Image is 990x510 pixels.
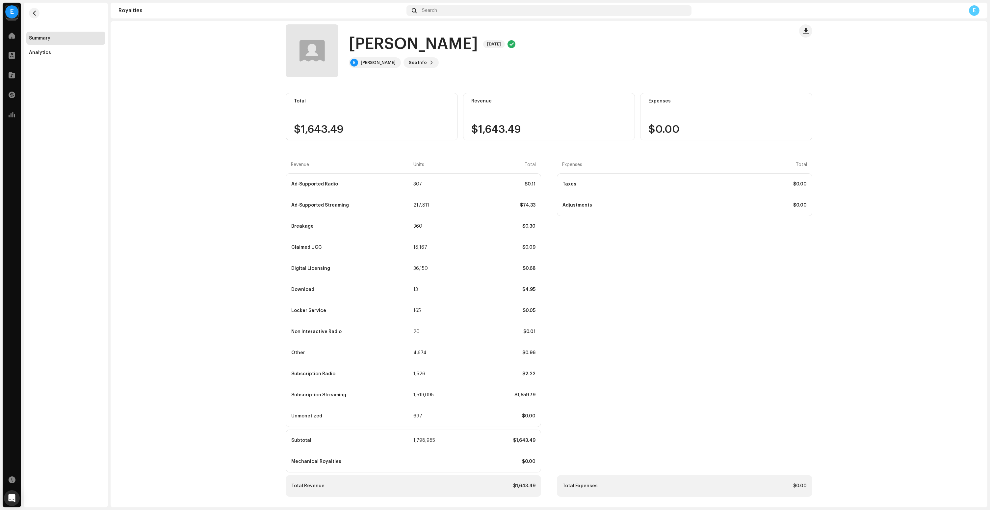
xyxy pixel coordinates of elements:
[562,182,684,187] div: Taxes
[350,59,358,67] div: E
[291,438,412,443] div: Subtotal
[463,93,635,140] re-o-card-value: Revenue
[291,182,412,187] div: Ad-Supported Radio
[413,266,437,271] div: 36,150
[439,438,535,443] div: $1,643.49
[291,203,412,208] div: Ad-Supported Streaming
[4,490,20,506] div: Open Intercom Messenger
[404,57,439,68] button: See Info
[439,203,535,208] div: $74.33
[291,308,412,313] div: Locker Service
[422,8,437,13] span: Search
[413,203,437,208] div: 217,811
[291,287,412,292] div: Download
[413,182,437,187] div: 307
[26,32,105,45] re-m-nav-item: Summary
[294,99,450,104] div: Total
[439,162,536,167] div: Total
[291,350,412,355] div: Other
[413,329,437,334] div: 20
[562,203,684,208] div: Adjustments
[439,308,535,313] div: $0.05
[413,224,437,229] div: 360
[413,413,437,419] div: 697
[291,245,412,250] div: Claimed UGC
[413,350,437,355] div: 4,674
[685,182,807,187] div: $0.00
[439,413,535,419] div: $0.00
[349,34,478,55] h1: [PERSON_NAME]
[685,483,807,489] div: $0.00
[291,162,412,167] div: Revenue
[413,371,437,377] div: 1,526
[439,392,535,398] div: $1,559.79
[439,287,535,292] div: $4.95
[685,162,807,167] div: Total
[409,56,427,69] span: See Info
[29,36,50,41] div: Summary
[640,93,812,140] re-o-card-value: Expenses
[439,266,535,271] div: $0.68
[291,392,412,398] div: Subscription Streaming
[413,438,437,443] div: 1,798,985
[439,245,535,250] div: $0.09
[5,5,18,18] div: E
[439,329,535,334] div: $0.01
[291,459,413,464] div: Mechanical Royalties
[118,8,404,13] div: Royalties
[414,483,535,489] div: $1,643.49
[413,245,437,250] div: 18,167
[562,483,684,489] div: Total Expenses
[291,266,412,271] div: Digital Licensing
[291,224,412,229] div: Breakage
[685,203,807,208] div: $0.00
[26,46,105,59] re-m-nav-item: Analytics
[439,182,535,187] div: $0.11
[969,5,979,16] div: E
[291,329,412,334] div: Non Interactive Radio
[413,308,437,313] div: 165
[471,99,627,104] div: Revenue
[439,350,535,355] div: $0.96
[361,60,396,65] div: [PERSON_NAME]
[413,392,437,398] div: 1,519,095
[439,371,535,377] div: $2.22
[291,483,413,489] div: Total Revenue
[291,413,412,419] div: Unmonetized
[29,50,51,55] div: Analytics
[286,93,458,140] re-o-card-value: Total
[483,40,505,48] span: [DATE]
[413,287,437,292] div: 13
[291,371,412,377] div: Subscription Radio
[413,162,438,167] div: Units
[414,459,535,464] div: $0.00
[562,162,684,167] div: Expenses
[648,99,804,104] div: Expenses
[439,224,535,229] div: $0.30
